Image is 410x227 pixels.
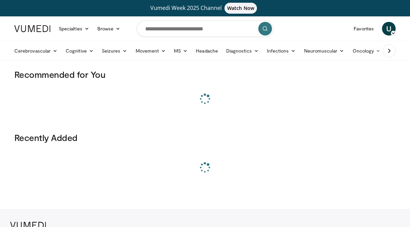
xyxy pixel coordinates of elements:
a: Specialties [55,22,93,36]
a: Neuromuscular [300,44,348,58]
a: Cerebrovascular [10,44,61,58]
span: Watch Now [224,3,257,14]
h3: Recommended for You [14,69,396,80]
a: Headache [192,44,222,58]
a: Infections [263,44,300,58]
img: VuMedi Logo [14,25,51,32]
span: Vumedi Week 2025 Channel [150,4,260,12]
a: U [382,22,396,36]
h3: Recently Added [14,132,396,143]
a: Diagnostics [222,44,263,58]
a: Vumedi Week 2025 ChannelWatch Now [15,3,395,14]
a: Seizures [98,44,132,58]
a: Movement [132,44,170,58]
a: Favorites [350,22,378,36]
input: Search topics, interventions [137,20,273,37]
a: Cognitive [61,44,98,58]
a: MS [170,44,192,58]
a: Browse [93,22,125,36]
a: Oncology [348,44,385,58]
